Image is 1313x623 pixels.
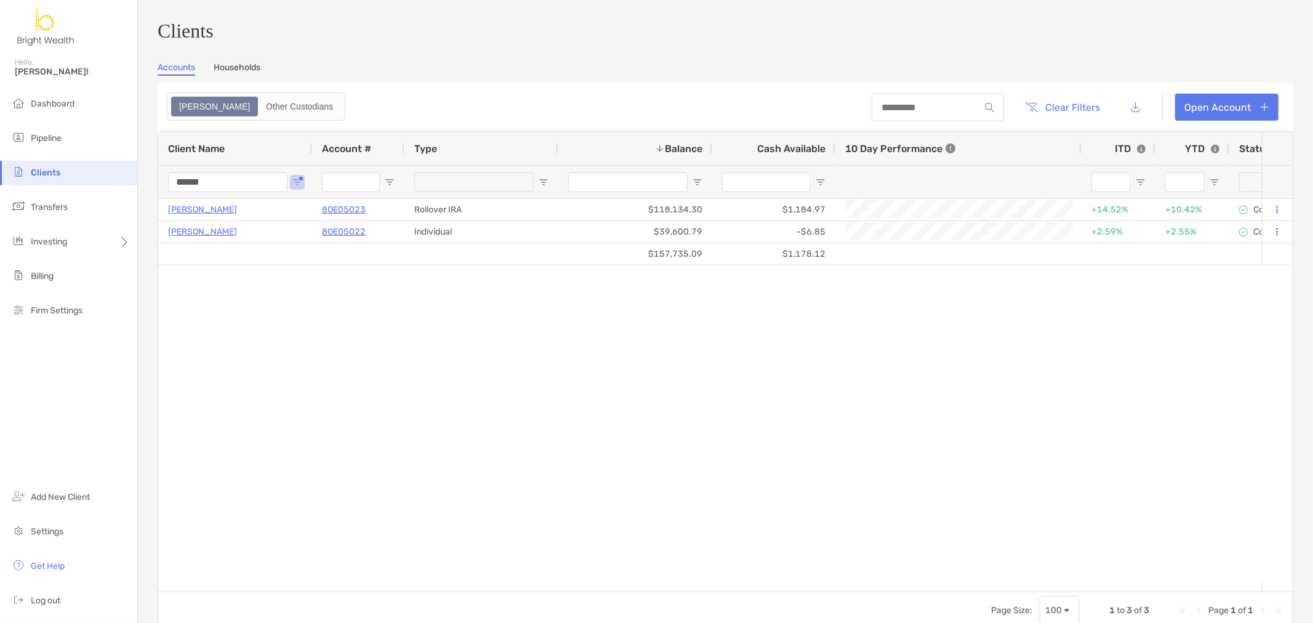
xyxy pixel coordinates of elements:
[404,221,558,243] div: Individual
[168,172,287,192] input: Client Name Filter Input
[11,164,26,179] img: clients icon
[385,177,395,187] button: Open Filter Menu
[1185,143,1219,155] div: YTD
[1016,94,1110,121] button: Clear Filters
[1165,222,1219,242] div: +2.55%
[1273,606,1283,616] div: Last Page
[1253,204,1296,215] p: Completed
[693,177,702,187] button: Open Filter Menu
[757,143,825,155] span: Cash Available
[292,177,302,187] button: Open Filter Menu
[11,592,26,607] img: logout icon
[158,20,1293,42] h3: Clients
[158,62,195,76] a: Accounts
[11,489,26,504] img: add_new_client icon
[322,202,366,217] a: 8OE05023
[31,271,54,281] span: Billing
[31,492,90,502] span: Add New Client
[722,172,811,192] input: Cash Available Filter Input
[1117,605,1125,616] span: to
[1238,605,1246,616] span: of
[1239,228,1248,236] img: complete icon
[322,172,380,192] input: Account # Filter Input
[1175,94,1279,121] a: Open Account
[1134,605,1142,616] span: of
[845,132,955,165] div: 10 Day Performance
[1091,199,1146,220] div: +14.52%
[31,98,74,109] span: Dashboard
[214,62,260,76] a: Households
[712,199,835,220] div: $1,184.97
[15,5,78,49] img: Zoe Logo
[712,221,835,243] div: -$6.85
[172,98,257,115] div: Zoe
[1231,605,1236,616] span: 1
[568,172,688,192] input: Balance Filter Input
[168,202,237,217] a: [PERSON_NAME]
[712,243,835,265] div: $1,178.12
[1248,605,1253,616] span: 1
[31,526,63,537] span: Settings
[11,199,26,214] img: transfers icon
[168,143,225,155] span: Client Name
[558,199,712,220] div: $118,134.30
[991,605,1032,616] div: Page Size:
[11,302,26,317] img: firm-settings icon
[31,202,68,212] span: Transfers
[31,305,82,316] span: Firm Settings
[1136,177,1146,187] button: Open Filter Menu
[985,103,994,112] img: input icon
[322,143,371,155] span: Account #
[168,224,237,239] a: [PERSON_NAME]
[11,523,26,538] img: settings icon
[1239,206,1248,214] img: complete icon
[1239,143,1271,155] span: Status
[1115,143,1146,155] div: ITD
[11,95,26,110] img: dashboard icon
[1258,606,1268,616] div: Next Page
[31,167,60,178] span: Clients
[1109,605,1115,616] span: 1
[31,561,65,571] span: Get Help
[31,133,62,143] span: Pipeline
[1091,172,1131,192] input: ITD Filter Input
[31,236,67,247] span: Investing
[1179,606,1189,616] div: First Page
[404,199,558,220] div: Rollover IRA
[11,558,26,573] img: get-help icon
[167,92,345,121] div: segmented control
[665,143,702,155] span: Balance
[539,177,548,187] button: Open Filter Menu
[414,143,437,155] span: Type
[11,130,26,145] img: pipeline icon
[322,224,366,239] a: 8OE05022
[1253,227,1296,237] p: Completed
[259,98,340,115] div: Other Custodians
[1144,605,1149,616] span: 3
[1126,605,1132,616] span: 3
[558,221,712,243] div: $39,600.79
[1165,199,1219,220] div: +10.42%
[558,243,712,265] div: $157,735.09
[1208,605,1229,616] span: Page
[31,595,60,606] span: Log out
[11,233,26,248] img: investing icon
[1194,606,1203,616] div: Previous Page
[1165,172,1205,192] input: YTD Filter Input
[15,66,130,77] span: [PERSON_NAME]!
[1045,605,1062,616] div: 100
[11,268,26,283] img: billing icon
[1210,177,1219,187] button: Open Filter Menu
[1091,222,1146,242] div: +2.59%
[816,177,825,187] button: Open Filter Menu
